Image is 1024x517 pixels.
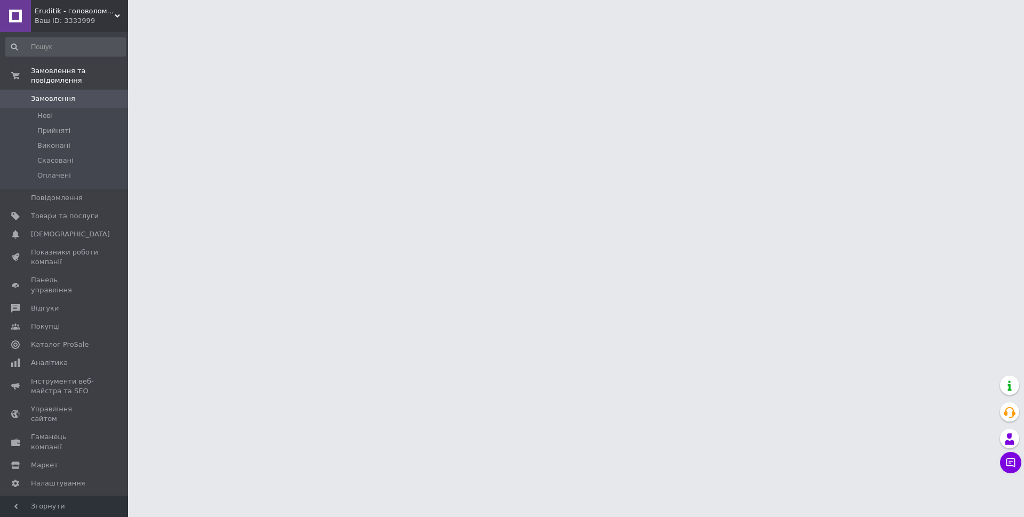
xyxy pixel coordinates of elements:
[31,358,68,368] span: Аналітика
[37,111,53,121] span: Нові
[31,460,58,470] span: Маркет
[31,304,59,313] span: Відгуки
[37,141,70,150] span: Виконані
[31,275,99,295] span: Панель управління
[37,156,74,165] span: Скасовані
[31,94,75,104] span: Замовлення
[35,16,128,26] div: Ваш ID: 3333999
[31,248,99,267] span: Показники роботи компанії
[31,322,60,331] span: Покупці
[37,126,70,136] span: Прийняті
[1000,452,1021,473] button: Чат з покупцем
[31,229,110,239] span: [DEMOGRAPHIC_DATA]
[35,6,115,16] span: Eruditik - головоломки та іграшки
[37,171,71,180] span: Оплачені
[31,193,83,203] span: Повідомлення
[31,479,85,488] span: Налаштування
[5,37,126,57] input: Пошук
[31,340,89,349] span: Каталог ProSale
[31,377,99,396] span: Інструменти веб-майстра та SEO
[31,404,99,424] span: Управління сайтом
[31,432,99,451] span: Гаманець компанії
[31,66,128,85] span: Замовлення та повідомлення
[31,211,99,221] span: Товари та послуги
